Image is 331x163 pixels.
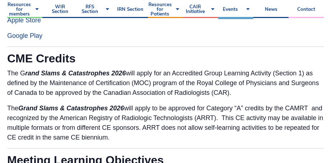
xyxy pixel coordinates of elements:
p: The G will apply for an Accredited Group Learning Activity (Section 1) as defined by the Maintena... [7,69,324,98]
strong: rand Slams & Catastrophes 2026 [25,70,126,77]
a: Apple Store [7,17,41,24]
em: Grand Slams & Catastrophes 2026 [18,105,124,112]
span: CME Credits [7,52,75,65]
p: The will apply to be approved for Category “A” credits by the CAMRT and recognized by the America... [7,103,324,142]
a: Google Play [7,32,42,39]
